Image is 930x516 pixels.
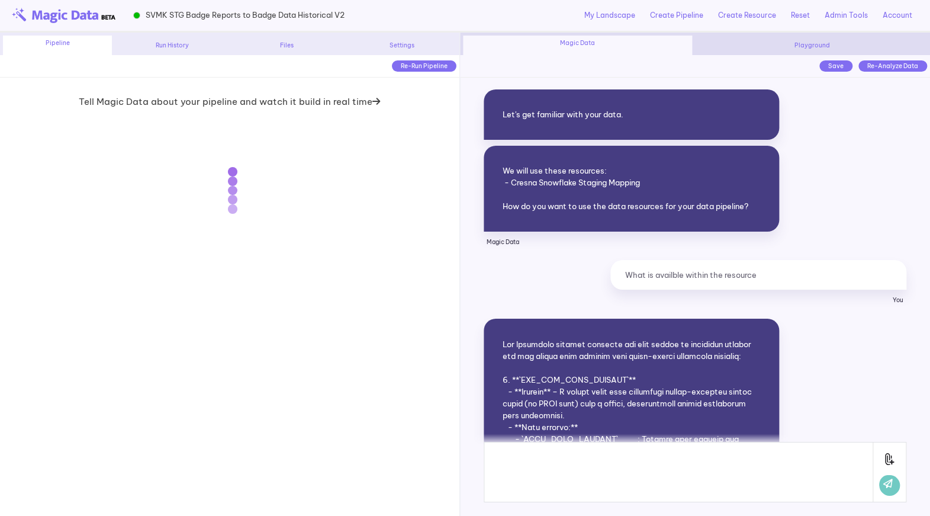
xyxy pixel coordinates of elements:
div: Re-Run Pipeline [392,60,456,72]
div: Let's get familiar with your data. [484,89,780,140]
div: Settings [347,41,456,50]
div: Playground [698,41,927,50]
div: What is availble within the resource [610,260,906,290]
span: SVMK STG Badge Reports to Badge Data Historical V2 [146,9,345,21]
a: My Landscape [584,10,635,21]
div: Run History [118,41,227,50]
p: Magic Data [484,232,780,253]
div: Save [819,60,852,72]
div: We will use these resources: - Cresna Snowflake Staging Mapping How do you want to use the data r... [484,146,780,232]
div: Files [233,41,342,50]
a: Create Resource [718,10,776,21]
p: You [610,290,906,311]
img: Attach File [879,448,900,475]
a: Reset [791,10,810,21]
div: Magic Data [463,36,692,55]
a: Admin Tools [825,10,868,21]
a: Account [883,10,912,21]
div: Re-Analyze Data [858,60,927,72]
a: Create Pipeline [650,10,703,21]
div: Pipeline [3,36,112,55]
img: beta-logo.png [12,8,115,23]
